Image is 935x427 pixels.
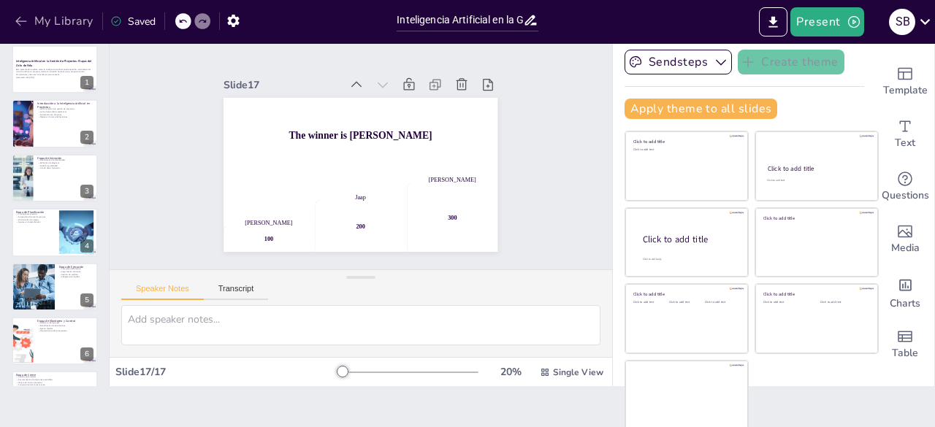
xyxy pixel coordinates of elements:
p: Etapa de Ejecución [59,264,93,269]
p: Mejora en la toma de decisiones [37,115,93,118]
div: Click to add text [669,301,702,304]
p: Automatización de tareas [37,113,93,116]
button: S B [889,7,915,36]
p: Etapa de Planificación [16,210,55,215]
div: S B [889,9,915,35]
div: Slide 17 [231,64,348,90]
p: Conservación del conocimiento [16,384,93,387]
div: 5 [12,263,98,311]
span: Table [892,345,918,361]
p: Gestión de cambios [59,273,93,276]
div: Click to add title [763,215,868,220]
div: Saved [110,15,156,28]
div: 3 [12,154,98,202]
div: 6 [12,317,98,365]
div: 200 [306,196,401,255]
p: Generated with [URL] [16,76,93,79]
span: Text [895,135,915,151]
p: Mejora de futuros proyectos [16,382,93,385]
h4: The winner is [PERSON_NAME] [226,115,500,155]
div: 4 [80,239,93,253]
div: 5 [80,293,93,307]
div: Click to add title [633,139,738,145]
div: 2 [12,99,98,147]
p: Análisis en tiempo real [37,322,93,325]
div: 100 [215,212,308,247]
div: Get real-time input from your audience [876,161,934,213]
div: Add ready made slides [876,55,934,108]
div: 300 [397,188,495,266]
p: Introducción a la Inteligencia Artificial en Proyectos [37,101,93,109]
button: Create theme [738,50,844,74]
p: Etapa de Cierre [16,373,93,377]
p: Seguimiento de tareas [59,270,93,273]
span: Questions [882,188,929,204]
span: Single View [553,366,603,378]
p: Etapa de Monitoreo y Control [37,319,93,323]
button: My Library [11,9,99,33]
input: Insert title [397,9,522,31]
div: Add text boxes [876,108,934,161]
p: Uso de datos históricos [37,167,93,170]
div: Click to add text [633,148,738,152]
p: Análisis post-mortem [16,376,93,379]
button: Sendsteps [625,50,732,74]
p: Minimización de riesgos [16,218,55,221]
p: Comunicación efectiva [59,267,93,270]
p: Asignación eficiente de recursos [16,216,55,219]
p: Esta presentación explora cómo la inteligencia artificial puede optimizar cada etapa del ciclo de... [16,68,93,76]
div: Click to add body [643,258,735,261]
div: Click to add title [633,291,738,297]
div: Jaap [311,189,402,205]
p: Definición de objetivos [37,161,93,164]
button: Apply theme to all slides [625,99,777,119]
div: Slide 17 / 17 [115,365,338,379]
div: Click to add text [820,301,866,304]
button: Speaker Notes [121,284,204,300]
div: 4 [12,208,98,256]
p: Ajustes en la planificación [16,221,55,224]
p: La IA ofrece análisis predictivos [37,110,93,113]
div: 3 [80,185,93,198]
button: Transcript [204,284,269,300]
div: Click to add text [633,301,666,304]
div: Click to add text [767,179,864,182]
button: Export to PowerPoint [759,7,787,36]
div: Click to add title [763,291,868,297]
p: Etapa de Iniciación [37,156,93,161]
div: 1 [12,45,98,93]
div: Add a table [876,318,934,371]
div: Click to add text [763,301,809,304]
p: Adaptaciones rápidas [59,275,93,278]
div: Add charts and graphs [876,266,934,318]
p: Ajustes rápidos [37,327,93,330]
div: Click to add text [705,301,738,304]
div: Add images, graphics, shapes or video [876,213,934,266]
p: Identificación de stakeholders [37,159,93,162]
div: Click to add title [768,164,865,173]
div: [PERSON_NAME] [404,181,495,197]
div: 2 [80,131,93,144]
div: Click to add title [643,234,736,246]
strong: Inteligencia Artificial en la Gestión de Proyectos: Etapas del Ciclo de Vida [16,59,91,67]
span: Charts [890,296,920,312]
p: Cronogramas precisos [16,213,55,216]
p: Análisis de viabilidad [37,164,93,167]
p: Mantenimiento del presupuesto [37,330,93,333]
p: La IA transforma la gestión de proyectos [37,107,93,110]
div: 1 [80,76,93,89]
button: Present [790,7,863,36]
span: Media [891,240,920,256]
span: Template [883,82,928,99]
div: 20 % [493,365,528,379]
div: [PERSON_NAME] [217,205,308,221]
p: Documentación de lecciones aprendidas [16,379,93,382]
div: 6 [80,347,93,361]
p: Identificación de desviaciones [37,324,93,327]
